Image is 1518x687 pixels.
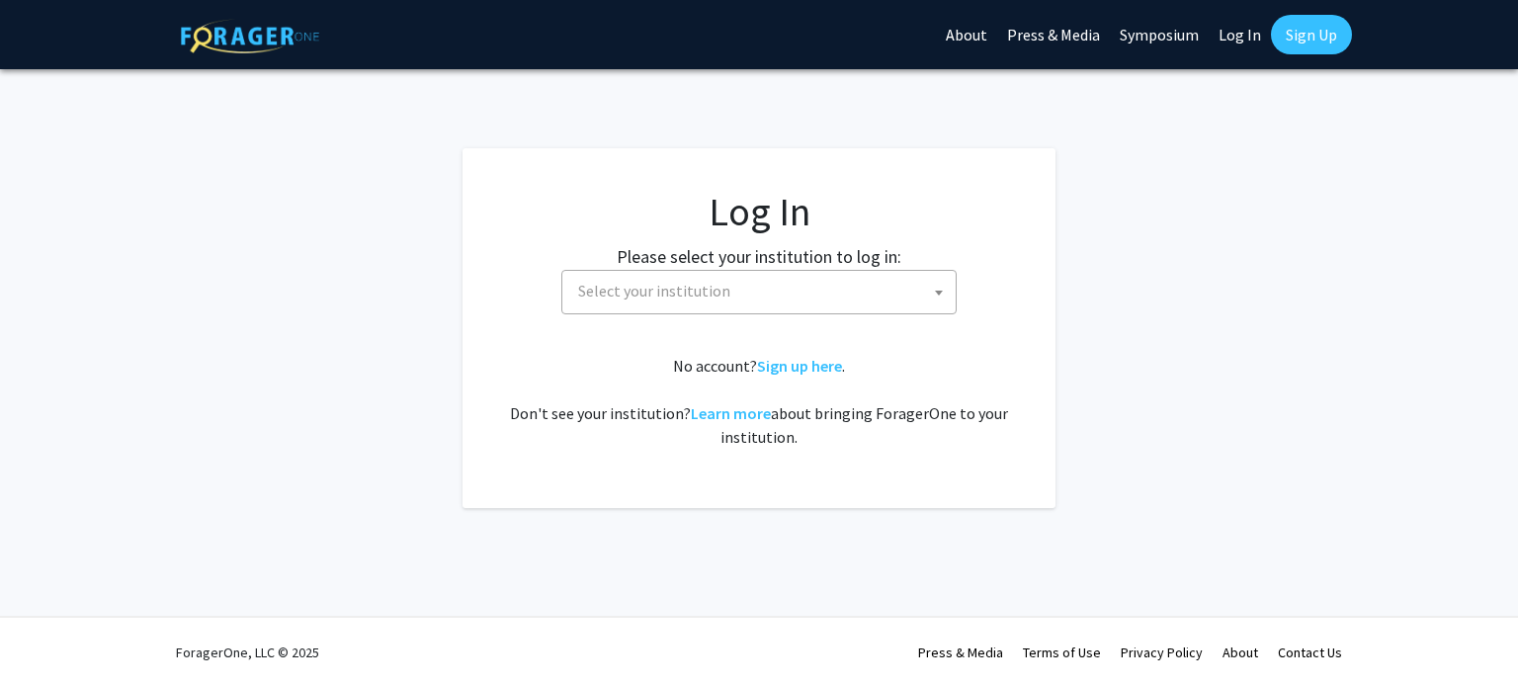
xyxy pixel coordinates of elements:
h1: Log In [502,188,1016,235]
div: ForagerOne, LLC © 2025 [176,618,319,687]
a: Terms of Use [1023,644,1101,661]
label: Please select your institution to log in: [617,243,901,270]
span: Select your institution [561,270,957,314]
a: Learn more about bringing ForagerOne to your institution [691,403,771,423]
a: Sign up here [757,356,842,376]
span: Select your institution [570,271,956,311]
a: Contact Us [1278,644,1342,661]
img: ForagerOne Logo [181,19,319,53]
span: Select your institution [578,281,730,301]
div: No account? . Don't see your institution? about bringing ForagerOne to your institution. [502,354,1016,449]
a: Sign Up [1271,15,1352,54]
a: Press & Media [918,644,1003,661]
a: Privacy Policy [1121,644,1203,661]
a: About [1223,644,1258,661]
